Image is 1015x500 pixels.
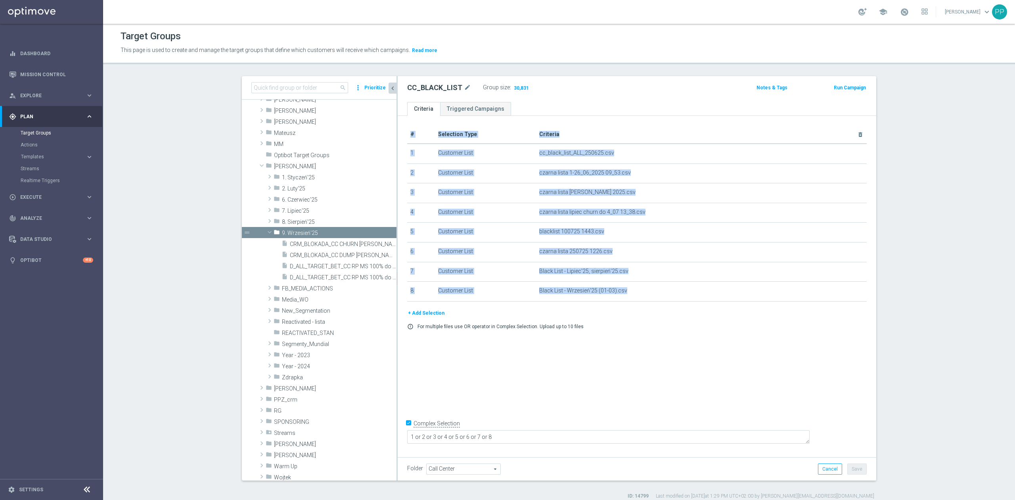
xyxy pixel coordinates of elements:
[9,43,93,64] div: Dashboard
[407,309,445,317] button: + Add Selection
[9,71,94,78] button: Mission Control
[510,84,511,91] label: :
[9,236,94,242] button: Data Studio keyboard_arrow_right
[274,96,396,103] span: Marcin G
[435,203,536,223] td: Customer List
[20,237,86,242] span: Data Studio
[282,251,288,260] i: insert_drive_file
[274,108,396,114] span: Maria M.
[20,216,86,221] span: Analyze
[440,102,511,116] a: Triggered Campaigns
[628,493,649,500] label: ID: 14799
[21,154,94,160] button: Templates keyboard_arrow_right
[290,274,396,281] span: D_ALL_TARGET_BET_CC RP MS 100% do 500 PLN_010925
[274,141,396,148] span: MM
[282,273,288,283] i: insert_drive_file
[9,113,94,120] div: gps_fixed Plan keyboard_arrow_right
[274,163,396,170] span: Patryk P.
[266,429,272,438] i: folder_special
[389,83,396,94] button: chevron_left
[290,252,396,259] span: CRM_BLOKADA_CC DUMP REPKA 100% do 500 PLN_040925
[274,373,280,383] i: folder
[282,208,396,214] span: 7. Lipiec&#x27;25
[407,183,435,203] td: 3
[407,262,435,282] td: 7
[857,131,864,138] i: delete_forever
[21,151,102,163] div: Templates
[282,230,396,237] span: 9. Wrzesie&#x144;&#x27;25
[282,174,396,181] span: 1. Stycze&#x144;&#x27;25
[274,463,396,470] span: Warm Up
[9,215,16,222] i: track_changes
[282,319,396,325] span: Reactivated - lista
[407,323,414,330] i: error_outline
[21,175,102,187] div: Realtime Triggers
[282,285,396,292] span: FB_MEDIA_ACTIONS
[9,113,16,120] i: gps_fixed
[282,262,288,271] i: insert_drive_file
[20,250,83,271] a: Optibot
[879,8,887,16] span: school
[944,6,992,18] a: [PERSON_NAME]keyboard_arrow_down
[414,420,460,427] label: Complex Selection
[266,396,272,405] i: folder
[435,163,536,183] td: Customer List
[407,242,435,262] td: 6
[539,209,645,215] span: czarna lista lipiec churn do 4_07 13_38.csv
[282,330,396,337] span: REACTIVATED_STAN
[539,248,613,255] span: czarna lista 250725 1226.csv
[282,240,288,249] i: insert_drive_file
[274,218,280,227] i: folder
[274,152,396,159] span: Optibot Target Groups
[266,162,272,171] i: folder
[20,93,86,98] span: Explore
[266,129,272,138] i: folder
[656,493,874,500] label: Last modified on [DATE] at 1:29 PM UTC+02:00 by [PERSON_NAME][EMAIL_ADDRESS][DOMAIN_NAME]
[9,92,86,99] div: Explore
[8,486,15,493] i: settings
[282,341,396,348] span: Segmenty_Mundial
[9,92,94,99] button: person_search Explore keyboard_arrow_right
[266,118,272,127] i: folder
[274,452,396,459] span: Tomek R.
[756,83,788,92] button: Notes & Tags
[274,396,396,403] span: PPZ_crm
[266,473,272,483] i: folder
[274,207,280,216] i: folder
[274,285,280,294] i: folder
[274,419,396,425] span: SPONSORING
[21,130,82,136] a: Target Groups
[274,318,280,327] i: folder
[407,144,435,163] td: 1
[9,194,86,201] div: Execute
[282,219,396,225] span: 8. Sierpie&#x144;&#x27;25
[20,64,93,85] a: Mission Control
[21,165,82,172] a: Streams
[282,296,396,303] span: Media_WO
[21,142,82,148] a: Actions
[21,139,102,151] div: Actions
[539,150,614,156] span: cc_black_list_ALL_250625.csv
[266,418,272,427] i: folder
[9,215,94,221] button: track_changes Analyze keyboard_arrow_right
[274,229,280,238] i: folder
[513,85,530,92] span: 30,831
[539,189,636,196] span: czarna lista [PERSON_NAME] 2025.csv
[9,215,86,222] div: Analyze
[9,194,16,201] i: play_circle_outline
[407,282,435,302] td: 8
[9,257,16,264] i: lightbulb
[282,352,396,359] span: Year - 2023
[274,119,396,125] span: Maryna Sh.
[407,163,435,183] td: 2
[9,92,16,99] i: person_search
[266,407,272,416] i: folder
[266,451,272,460] i: folder
[251,82,348,93] input: Quick find group or folder
[407,83,462,92] h2: CC_BLACK_LIST
[483,84,510,91] label: Group size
